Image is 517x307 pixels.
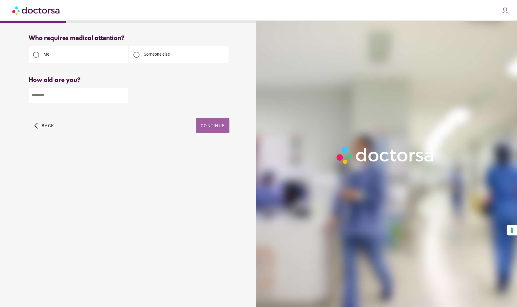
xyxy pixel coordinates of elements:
span: Back [42,123,54,128]
button: Your consent preferences for tracking technologies [507,225,517,235]
div: Who requires medical attention? [29,35,229,42]
img: Logo-Doctorsa-trans-White-partial-flat.png [334,144,437,167]
button: Continue [196,118,229,133]
span: Continue [201,123,225,128]
span: Me [43,52,49,57]
img: icons8-customer-100.png [501,6,509,15]
span: Someone else [144,52,170,57]
button: arrow_back_ios Back [32,118,57,133]
img: Doctorsa.com [12,3,61,17]
div: How old are you? [29,77,229,84]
